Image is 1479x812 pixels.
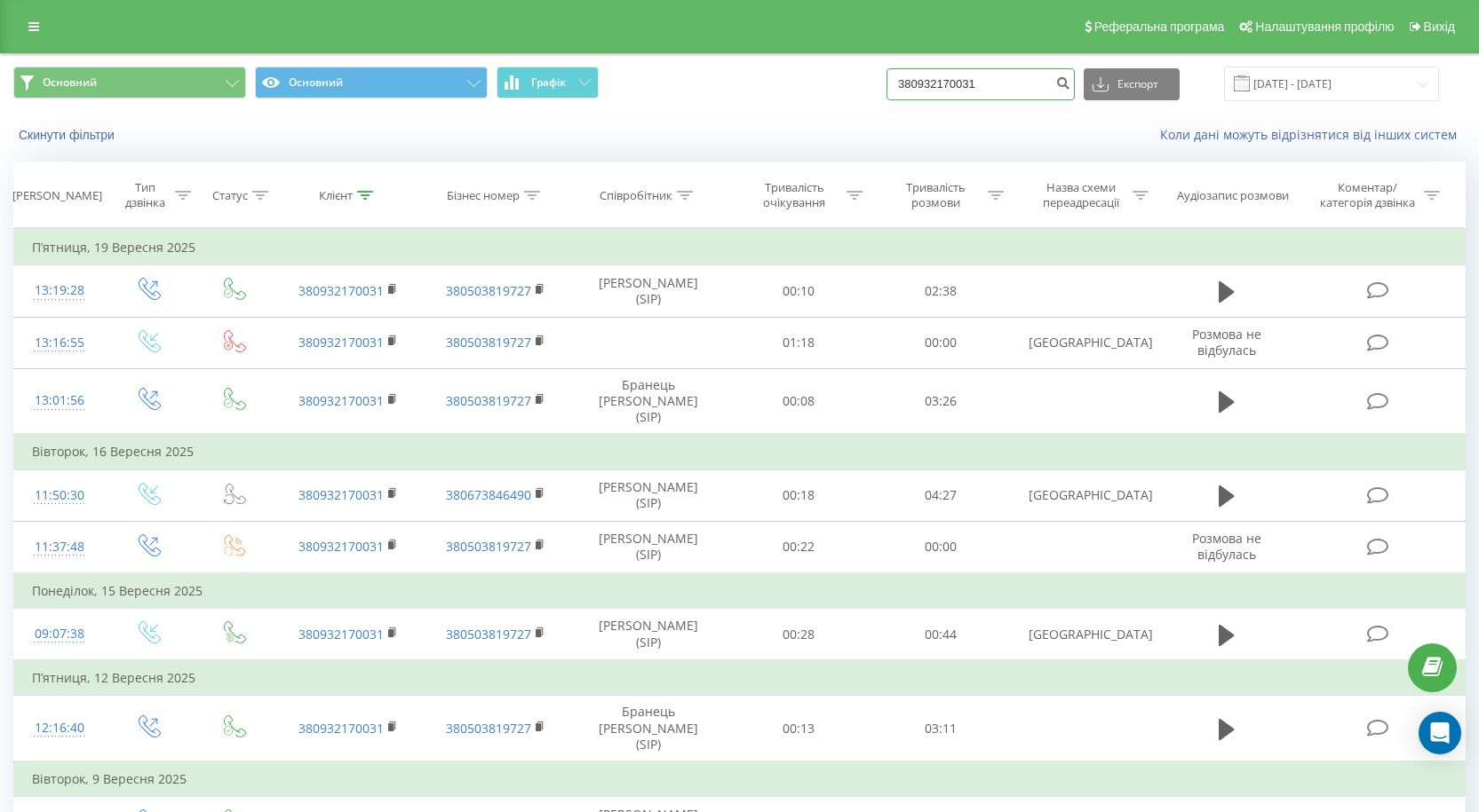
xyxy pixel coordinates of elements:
a: 380503819727 [446,538,531,555]
div: 09:07:38 [32,617,87,651]
span: Вихід [1424,20,1455,34]
div: Статус [212,188,248,203]
td: [GEOGRAPHIC_DATA] [1011,469,1158,521]
td: 00:44 [870,609,1012,661]
div: Тривалість розмови [888,180,983,210]
td: Бранець [PERSON_NAME] (SIP) [569,696,728,761]
a: Коли дані можуть відрізнятися вiд інших систем [1160,126,1466,143]
span: Налаштування профілю [1255,20,1394,34]
td: [PERSON_NAME] (SIP) [569,609,728,661]
a: 380932170031 [298,626,384,643]
div: Open Intercom Messenger [1419,712,1461,754]
div: Бізнес номер [447,188,520,203]
span: Розмова не відбулась [1192,530,1261,563]
td: [PERSON_NAME] (SIP) [569,469,728,521]
td: П’ятниця, 19 Вересня 2025 [14,230,1466,265]
td: 00:00 [870,521,1012,573]
td: 00:08 [728,368,870,434]
td: 00:22 [728,521,870,573]
div: Співробітник [600,188,672,203]
td: 00:00 [870,317,1012,368]
td: 03:26 [870,368,1012,434]
a: 380503819727 [446,392,531,409]
td: Вівторок, 9 Вересня 2025 [14,761,1466,797]
div: Клієнт [319,188,353,203]
td: [GEOGRAPHIC_DATA] [1011,317,1158,368]
td: 01:18 [728,317,870,368]
a: 380932170031 [298,486,384,503]
div: 11:50:30 [32,478,87,513]
div: 13:19:28 [32,273,87,308]
td: 03:11 [870,696,1012,761]
div: 13:16:55 [32,326,87,360]
span: Реферальна програма [1094,20,1225,34]
td: 00:18 [728,469,870,521]
div: Тривалість очікування [747,180,842,210]
span: Розмова не відбулась [1192,326,1261,359]
td: 00:10 [728,265,870,317]
td: Понеділок, 15 Вересня 2025 [14,573,1466,609]
td: Бранець [PERSON_NAME] (SIP) [569,368,728,434]
div: 11:37:48 [32,530,87,564]
td: 00:13 [728,696,870,761]
td: 00:28 [728,609,870,661]
button: Скинути фільтри [13,127,123,143]
div: Коментар/категорія дзвінка [1316,180,1419,210]
span: Основний [43,75,97,90]
div: Аудіозапис розмови [1177,188,1289,203]
a: 380503819727 [446,720,531,737]
a: 380503819727 [446,282,531,299]
td: П’ятниця, 12 Вересня 2025 [14,660,1466,696]
td: [GEOGRAPHIC_DATA] [1011,609,1158,661]
a: 380932170031 [298,538,384,555]
button: Графік [497,67,599,99]
td: 02:38 [870,265,1012,317]
a: 380503819727 [446,626,531,643]
div: [PERSON_NAME] [12,188,102,203]
button: Експорт [1084,68,1180,100]
td: [PERSON_NAME] (SIP) [569,521,728,573]
a: 380503819727 [446,334,531,351]
td: Вівторок, 16 Вересня 2025 [14,434,1466,469]
a: 380932170031 [298,282,384,299]
button: Основний [255,67,488,99]
div: 13:01:56 [32,383,87,418]
td: [PERSON_NAME] (SIP) [569,265,728,317]
button: Основний [13,67,246,99]
span: Графік [531,76,566,89]
a: 380932170031 [298,334,384,351]
div: Назва схеми переадресації [1033,180,1128,210]
a: 380673846490 [446,486,531,503]
a: 380932170031 [298,392,384,409]
div: Тип дзвінка [120,180,170,210]
a: 380932170031 [298,720,384,737]
input: Пошук за номером [887,68,1075,100]
td: 04:27 [870,469,1012,521]
div: 12:16:40 [32,711,87,745]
